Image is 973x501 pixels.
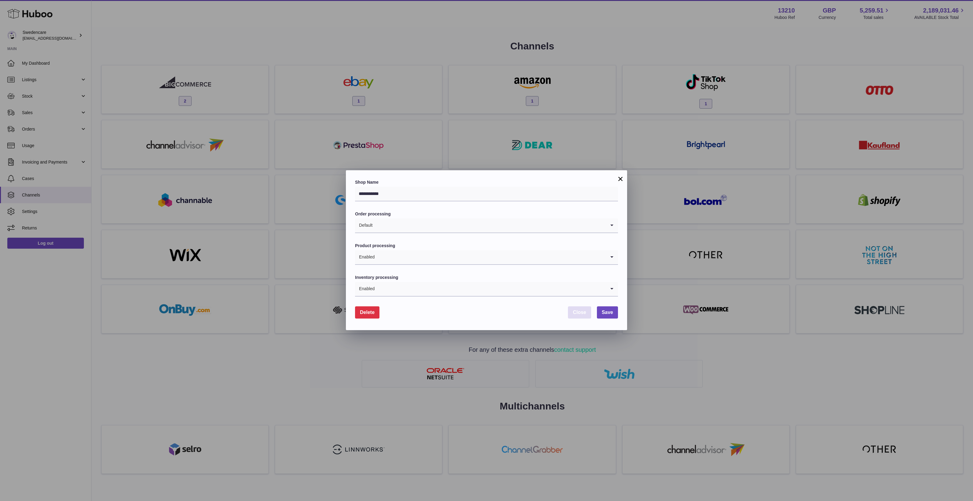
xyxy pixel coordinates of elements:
span: Close [573,310,586,315]
span: Delete [360,310,375,315]
button: × [617,175,624,182]
span: Save [602,310,613,315]
label: Product processing [355,243,618,249]
div: Search for option [355,218,618,233]
div: Search for option [355,282,618,297]
span: Default [355,218,373,232]
input: Search for option [375,282,606,296]
div: Search for option [355,250,618,265]
span: Enabled [355,250,375,264]
input: Search for option [373,218,606,232]
button: Save [597,306,618,319]
input: Search for option [375,250,606,264]
button: Delete [355,306,379,319]
button: Close [568,306,591,319]
label: Order processing [355,211,618,217]
label: Shop Name [355,179,618,185]
label: Inventory processing [355,275,618,280]
span: Enabled [355,282,375,296]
